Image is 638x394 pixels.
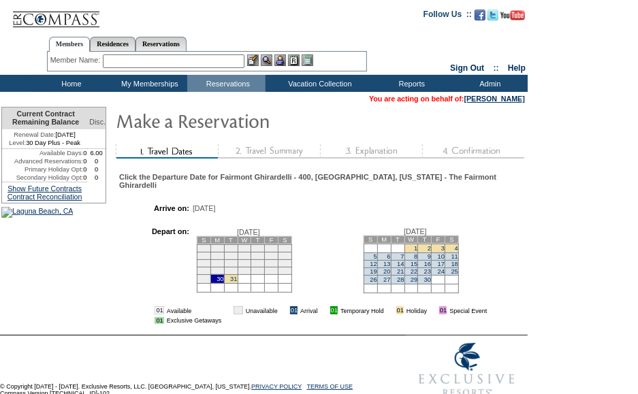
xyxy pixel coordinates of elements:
[371,75,449,92] td: Reports
[238,244,251,252] td: 4
[126,227,189,297] td: Depart on:
[87,149,106,157] td: 6.00
[500,10,525,20] img: Subscribe to our YouTube Channel
[387,253,390,260] a: 6
[193,204,216,212] span: [DATE]
[167,317,222,324] td: Exclusive Getaways
[278,267,292,274] td: 28
[278,236,292,244] td: S
[116,144,218,159] img: step1_state2.gif
[7,193,82,201] a: Contract Reconciliation
[455,245,458,252] a: 4
[374,253,377,260] a: 5
[281,307,287,314] img: i.gif
[187,75,266,92] td: Reservations
[2,165,83,174] td: Primary Holiday Opt:
[238,252,251,259] td: 11
[290,306,298,314] td: 01
[265,267,278,274] td: 27
[414,245,417,252] a: 1
[414,253,417,260] a: 8
[197,259,210,267] td: 15
[224,236,238,244] td: T
[2,139,87,149] td: 30 Day Plus - Peak
[87,165,106,174] td: 0
[135,37,187,51] a: Reservations
[441,245,445,252] a: 3
[424,276,431,283] a: 30
[424,261,431,267] a: 16
[397,276,404,283] a: 28
[238,259,251,267] td: 18
[404,235,418,243] td: W
[411,261,417,267] a: 15
[475,14,485,22] a: Become our fan on Facebook
[238,236,251,244] td: W
[274,54,286,66] img: Impersonate
[383,268,390,275] a: 20
[251,259,265,267] td: 19
[50,54,103,66] div: Member Name:
[126,204,189,212] td: Arrive on:
[224,307,231,314] img: i.gif
[449,75,528,92] td: Admin
[321,307,328,314] img: i.gif
[116,107,388,134] img: Make Reservation
[278,244,292,252] td: 7
[418,235,432,243] td: T
[475,10,485,20] img: Become our fan on Facebook
[251,236,265,244] td: T
[2,149,83,157] td: Available Days:
[109,75,187,92] td: My Memberships
[369,95,525,103] span: You are acting on behalf of:
[451,268,458,275] a: 25
[397,261,404,267] a: 14
[330,306,338,314] td: 01
[266,75,371,92] td: Vacation Collection
[424,268,431,275] a: 23
[400,253,404,260] a: 7
[383,261,390,267] a: 13
[411,276,417,283] a: 29
[210,274,224,283] td: 30
[238,267,251,274] td: 25
[449,306,487,314] td: Special Event
[261,54,272,66] img: View
[370,276,377,283] a: 26
[438,261,445,267] a: 17
[89,118,106,126] span: Disc.
[278,259,292,267] td: 21
[251,383,302,390] a: PRIVACY POLICY
[430,307,436,314] img: i.gif
[197,274,210,283] td: 29
[251,267,265,274] td: 26
[155,306,163,314] td: 01
[237,228,260,236] span: [DATE]
[387,307,394,314] img: i.gif
[247,54,259,66] img: b_edit.gif
[224,244,238,252] td: 3
[90,37,135,51] a: Residences
[2,157,83,165] td: Advanced Reservations:
[508,63,526,73] a: Help
[2,174,83,182] td: Secondary Holiday Opt:
[83,157,87,165] td: 0
[488,14,498,22] a: Follow us on Twitter
[383,276,390,283] a: 27
[246,306,278,314] td: Unavailable
[391,235,404,243] td: T
[1,207,73,218] img: Laguna Beach, CA
[438,253,445,260] a: 10
[438,268,445,275] a: 24
[14,131,55,139] span: Renewal Date:
[451,253,458,260] a: 11
[197,252,210,259] td: 8
[224,252,238,259] td: 10
[428,253,431,260] a: 9
[377,235,391,243] td: M
[320,144,422,159] img: step3_state1.gif
[224,267,238,274] td: 24
[87,157,106,165] td: 0
[488,10,498,20] img: Follow us on Twitter
[155,317,163,324] td: 01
